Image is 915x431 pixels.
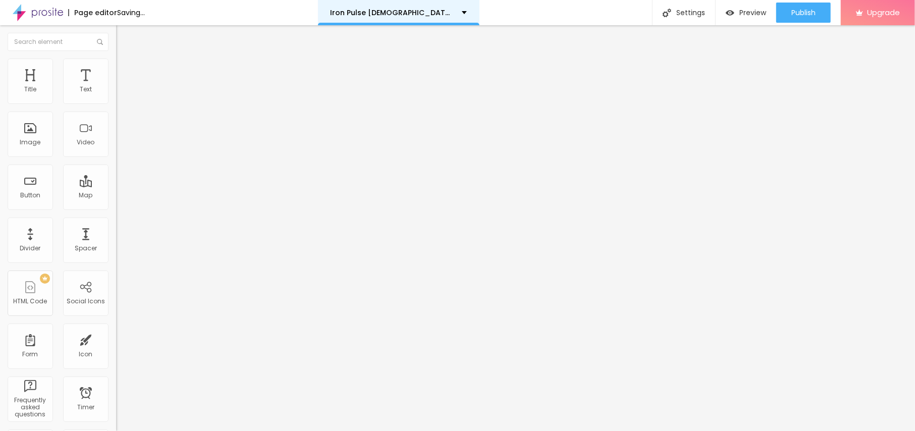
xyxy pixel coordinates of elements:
div: Divider [20,245,41,252]
button: Preview [716,3,776,23]
span: Preview [739,9,766,17]
div: Text [80,86,92,93]
p: Iron Pulse [DEMOGRAPHIC_DATA][MEDICAL_DATA]: Read Expert Reviews 2025 [331,9,454,16]
span: Publish [791,9,816,17]
div: Saving... [117,9,145,16]
div: Video [77,139,95,146]
div: Map [79,192,93,199]
div: Frequently asked questions [10,397,50,418]
div: HTML Code [14,298,47,305]
input: Search element [8,33,109,51]
button: Publish [776,3,831,23]
img: view-1.svg [726,9,734,17]
div: Icon [79,351,93,358]
div: Timer [77,404,94,411]
div: Spacer [75,245,97,252]
iframe: Editor [116,25,915,431]
img: Icone [663,9,671,17]
div: Form [23,351,38,358]
div: Title [24,86,36,93]
div: Image [20,139,41,146]
div: Button [20,192,40,199]
div: Page editor [68,9,117,16]
span: Upgrade [867,8,900,17]
img: Icone [97,39,103,45]
div: Social Icons [67,298,105,305]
